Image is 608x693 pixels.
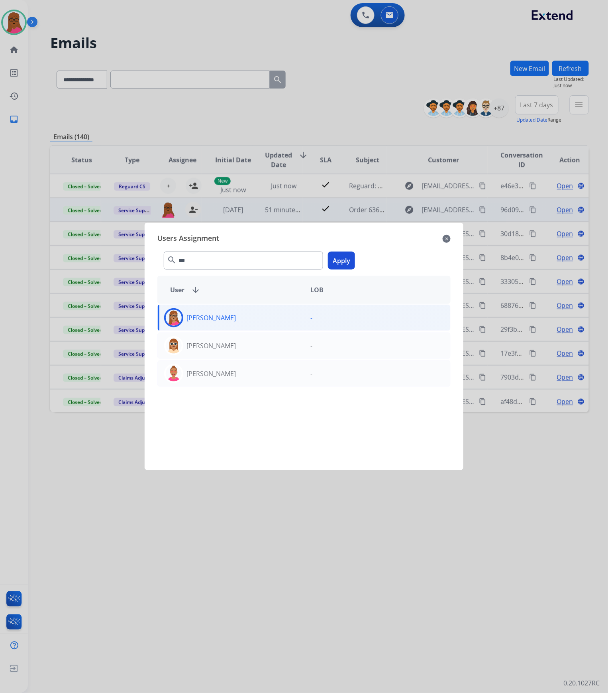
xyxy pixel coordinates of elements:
[310,285,324,295] span: LOB
[328,252,355,270] button: Apply
[191,285,200,295] mat-icon: arrow_downward
[186,341,236,350] p: [PERSON_NAME]
[167,255,177,265] mat-icon: search
[164,285,304,295] div: User
[443,234,451,244] mat-icon: close
[157,232,219,245] span: Users Assignment
[310,369,312,378] p: -
[186,369,236,378] p: [PERSON_NAME]
[186,313,236,323] p: [PERSON_NAME]
[310,313,312,323] p: -
[310,341,312,350] p: -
